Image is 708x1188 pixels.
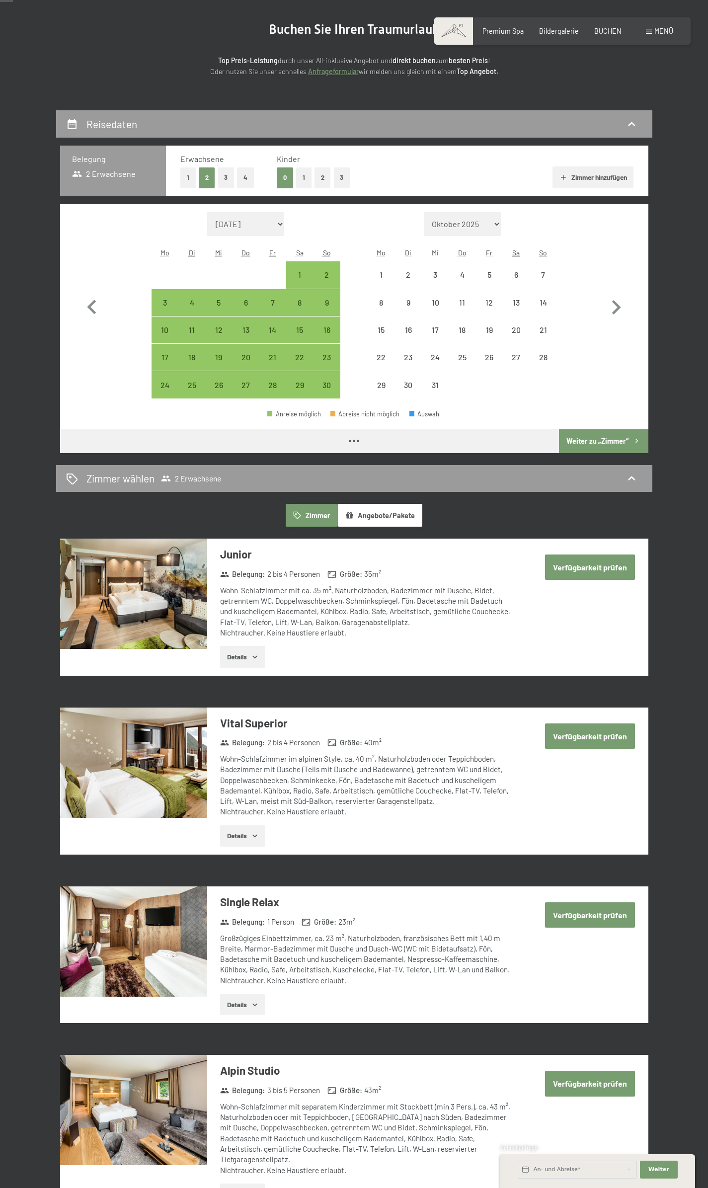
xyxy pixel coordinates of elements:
[314,299,339,323] div: 9
[215,248,222,257] abbr: Mittwoch
[179,326,204,351] div: 11
[531,326,555,351] div: 21
[220,994,265,1016] button: Details
[286,261,313,288] div: Anreise möglich
[476,271,501,296] div: 5
[206,326,231,351] div: 12
[267,1085,320,1096] span: 3 bis 5 Personen
[503,261,530,288] div: Sat Dec 06 2025
[205,289,232,316] div: Anreise möglich
[72,168,136,179] span: 2 Erwachsene
[395,261,422,288] div: Anreise nicht möglich
[395,261,422,288] div: Tue Dec 02 2025
[369,299,393,323] div: 8
[259,317,286,343] div: Fri Nov 14 2025
[432,248,439,257] abbr: Mittwoch
[286,289,313,316] div: Anreise möglich
[450,353,474,378] div: 25
[178,317,205,343] div: Tue Nov 11 2025
[314,271,339,296] div: 2
[86,118,137,130] h2: Reisedaten
[648,1166,669,1174] span: Weiter
[368,371,394,398] div: Anreise nicht möglich
[234,381,258,406] div: 27
[160,248,169,257] abbr: Montag
[503,344,530,371] div: Sat Dec 27 2025
[368,289,394,316] div: Mon Dec 08 2025
[313,289,340,316] div: Sun Nov 09 2025
[287,326,312,351] div: 15
[486,248,492,257] abbr: Freitag
[152,371,178,398] div: Anreise möglich
[530,317,556,343] div: Anreise nicht möglich
[602,212,630,399] button: Nächster Monat
[152,289,178,316] div: Anreise möglich
[287,299,312,323] div: 8
[189,248,195,257] abbr: Dienstag
[286,344,313,371] div: Anreise möglich
[503,344,530,371] div: Anreise nicht möglich
[313,344,340,371] div: Sun Nov 23 2025
[368,344,394,371] div: Mon Dec 22 2025
[396,326,421,351] div: 16
[369,353,393,378] div: 22
[234,353,258,378] div: 20
[531,271,555,296] div: 7
[286,261,313,288] div: Sat Nov 01 2025
[457,67,498,76] strong: Top Angebot.
[539,27,579,35] a: Bildergalerie
[233,289,259,316] div: Anreise möglich
[220,754,516,817] div: Wohn-Schlafzimmer im alpinen Style, ca. 40 m², Naturholzboden oder Teppichboden, Badezimmer mit D...
[152,344,178,371] div: Mon Nov 17 2025
[364,1085,381,1096] span: 43 m²
[296,167,312,188] button: 1
[395,371,422,398] div: Anreise nicht möglich
[286,371,313,398] div: Sat Nov 29 2025
[368,371,394,398] div: Mon Dec 29 2025
[423,271,448,296] div: 3
[313,371,340,398] div: Sun Nov 30 2025
[220,646,265,668] button: Details
[308,67,359,76] a: Anfrageformular
[530,344,556,371] div: Sun Dec 28 2025
[313,344,340,371] div: Anreise möglich
[233,317,259,343] div: Thu Nov 13 2025
[314,326,339,351] div: 16
[205,317,232,343] div: Wed Nov 12 2025
[475,289,502,316] div: Anreise nicht möglich
[368,317,394,343] div: Mon Dec 15 2025
[368,261,394,288] div: Mon Dec 01 2025
[313,261,340,288] div: Anreise möglich
[259,371,286,398] div: Anreise möglich
[423,353,448,378] div: 24
[220,894,516,910] h3: Single Relax
[545,723,635,749] button: Verfügbarkeit prüfen
[286,289,313,316] div: Sat Nov 08 2025
[178,371,205,398] div: Tue Nov 25 2025
[233,289,259,316] div: Thu Nov 06 2025
[220,1102,516,1176] div: Wohn-Schlafzimmer mit separatem Kinderzimmer mit Stockbett (min 3 Pers.), ca. 43 m², Naturholzbod...
[545,554,635,580] button: Verfügbarkeit prüfen
[60,539,207,649] img: mss_renderimg.php
[449,289,475,316] div: Thu Dec 11 2025
[422,261,449,288] div: Anreise nicht möglich
[396,353,421,378] div: 23
[314,381,339,406] div: 30
[475,261,502,288] div: Fri Dec 05 2025
[545,1071,635,1096] button: Verfügbarkeit prüfen
[338,917,355,927] span: 23 m²
[449,317,475,343] div: Thu Dec 18 2025
[220,569,265,579] strong: Belegung :
[269,248,276,257] abbr: Freitag
[153,299,177,323] div: 3
[220,585,516,638] div: Wohn-Schlafzimmer mit ca. 35 m², Naturholzboden, Badezimmer mit Dusche, Bidet, getrenntem WC, Dop...
[395,371,422,398] div: Tue Dec 30 2025
[313,317,340,343] div: Anreise möglich
[330,411,400,417] div: Abreise nicht möglich
[500,1144,538,1151] span: Schnellanfrage
[458,248,467,257] abbr: Donnerstag
[476,326,501,351] div: 19
[504,299,529,323] div: 13
[234,299,258,323] div: 6
[503,317,530,343] div: Anreise nicht möglich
